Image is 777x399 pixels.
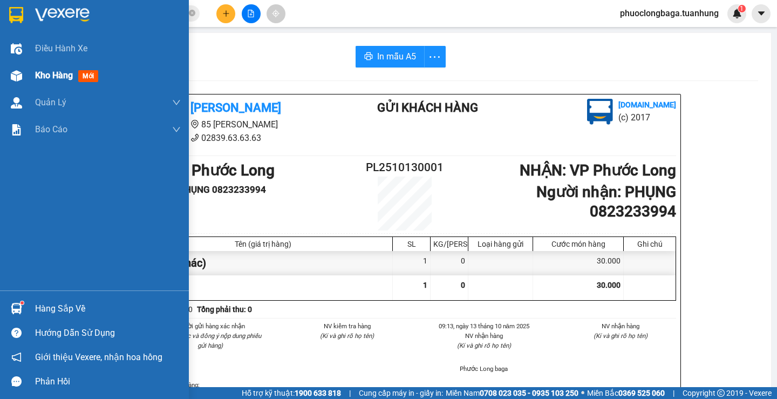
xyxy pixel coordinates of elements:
[431,251,468,275] div: 0
[11,328,22,338] span: question-circle
[134,251,393,275] div: 1 sơ mi (Khác)
[5,67,146,85] b: GỬI : VP Phước Long
[618,389,665,397] strong: 0369 525 060
[587,387,665,399] span: Miền Bắc
[160,332,261,349] i: (Tôi đã đọc và đồng ý nộp dung phiếu gửi hàng)
[78,70,98,82] span: mới
[35,301,181,317] div: Hàng sắp về
[356,46,425,67] button: printerIn mẫu A5
[172,98,181,107] span: down
[520,161,676,179] b: NHẬN : VP Phước Long
[11,303,22,314] img: warehouse-icon
[190,101,281,114] b: [PERSON_NAME]
[480,389,578,397] strong: 0708 023 035 - 0935 103 250
[349,387,351,399] span: |
[189,9,195,19] span: close-circle
[216,4,235,23] button: plus
[133,118,334,131] li: 85 [PERSON_NAME]
[197,305,252,314] b: Tổng phải thu: 0
[611,6,727,20] span: phuoclongbaga.tuanhung
[222,10,230,17] span: plus
[11,70,22,82] img: warehouse-icon
[11,43,22,55] img: warehouse-icon
[446,387,578,399] span: Miền Nam
[536,183,676,220] b: Người nhận : PHỤNG 0823233994
[587,99,613,125] img: logo.jpg
[35,42,87,55] span: Điều hành xe
[242,387,341,399] span: Hỗ trợ kỹ thuật:
[189,10,195,16] span: close-circle
[618,100,676,109] b: [DOMAIN_NAME]
[11,376,22,387] span: message
[565,321,677,331] li: NV nhận hàng
[190,120,199,129] span: environment
[11,97,22,109] img: warehouse-icon
[137,240,390,248] div: Tên (giá trị hàng)
[359,387,443,399] span: Cung cấp máy in - giấy in:
[396,240,427,248] div: SL
[35,70,73,80] span: Kho hàng
[433,240,465,248] div: KG/[PERSON_NAME]
[5,37,206,51] li: 02839.63.63.63
[9,7,23,23] img: logo-vxr
[377,101,478,114] b: Gửi khách hàng
[581,391,584,395] span: ⚪️
[272,10,280,17] span: aim
[428,321,540,331] li: 09:13, ngày 13 tháng 10 năm 2025
[35,123,67,136] span: Báo cáo
[292,321,403,331] li: NV kiểm tra hàng
[35,350,162,364] span: Giới thiệu Vexere, nhận hoa hồng
[461,281,465,289] span: 0
[536,240,621,248] div: Cước món hàng
[423,281,427,289] span: 1
[626,240,673,248] div: Ghi chú
[457,342,511,349] i: (Kí và ghi rõ họ tên)
[21,301,24,305] sup: 1
[752,4,771,23] button: caret-down
[133,161,275,179] b: GỬI : VP Phước Long
[424,46,446,67] button: more
[11,352,22,362] span: notification
[594,332,647,340] i: (Kí và ghi rõ họ tên)
[428,364,540,374] li: Phước Long baga
[738,5,746,12] sup: 1
[242,4,261,23] button: file-add
[673,387,674,399] span: |
[62,26,71,35] span: environment
[11,124,22,136] img: solution-icon
[35,374,181,390] div: Phản hồi
[756,9,766,18] span: caret-down
[267,4,285,23] button: aim
[533,251,624,275] div: 30.000
[597,281,621,289] span: 30.000
[377,50,416,63] span: In mẫu A5
[155,321,266,331] li: Người gửi hàng xác nhận
[133,131,334,145] li: 02839.63.63.63
[172,125,181,134] span: down
[732,9,742,18] img: icon-new-feature
[618,111,676,124] li: (c) 2017
[393,251,431,275] div: 1
[740,5,744,12] span: 1
[320,332,374,340] i: (Kí và ghi rõ họ tên)
[35,325,181,341] div: Hướng dẫn sử dụng
[295,389,341,397] strong: 1900 633 818
[247,10,255,17] span: file-add
[425,50,445,64] span: more
[428,331,540,341] li: NV nhận hàng
[190,133,199,142] span: phone
[62,7,153,21] b: [PERSON_NAME]
[364,52,373,62] span: printer
[133,184,266,195] b: Người gửi : PHỤNG 0823233994
[359,159,450,177] h2: PL2510130001
[5,24,206,37] li: 85 [PERSON_NAME]
[471,240,530,248] div: Loại hàng gửi
[62,39,71,48] span: phone
[717,389,725,397] span: copyright
[35,96,66,109] span: Quản Lý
